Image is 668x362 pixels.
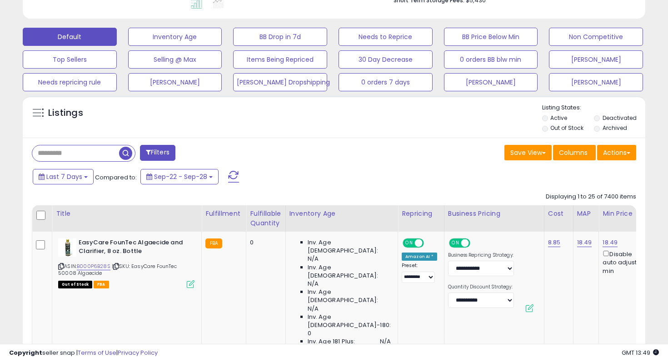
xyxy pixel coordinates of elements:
[308,329,311,337] span: 0
[33,169,94,184] button: Last 7 Days
[402,209,440,218] div: Repricing
[549,50,643,69] button: [PERSON_NAME]
[553,145,596,160] button: Columns
[308,313,391,329] span: Inv. Age [DEMOGRAPHIC_DATA]-180:
[233,50,327,69] button: Items Being Repriced
[58,238,76,257] img: 41bSVzfbr6L._SL40_.jpg
[140,169,219,184] button: Sep-22 - Sep-28
[56,209,198,218] div: Title
[250,209,281,228] div: Fulfillable Quantity
[250,238,278,247] div: 0
[550,124,583,132] label: Out of Stock
[233,73,327,91] button: [PERSON_NAME] Dropshipping
[94,281,109,288] span: FBA
[128,28,222,46] button: Inventory Age
[77,263,110,270] a: B000P6B28S
[46,172,82,181] span: Last 7 Days
[58,263,177,276] span: | SKU: EasyCare FounTec 50008 Algaecide
[58,238,194,287] div: ASIN:
[308,263,391,280] span: Inv. Age [DEMOGRAPHIC_DATA]:
[542,104,646,112] p: Listing States:
[95,173,137,182] span: Compared to:
[448,209,540,218] div: Business Pricing
[79,238,189,258] b: EasyCare FounTec Algaecide and Clarifier, 8 oz. Bottle
[444,50,538,69] button: 0 orders BB blw min
[205,209,242,218] div: Fulfillment
[597,145,636,160] button: Actions
[404,239,415,247] span: ON
[504,145,552,160] button: Save View
[603,209,649,218] div: Min Price
[603,238,618,247] a: 18.49
[603,124,627,132] label: Archived
[23,73,117,91] button: Needs repricing rule
[78,348,116,357] a: Terms of Use
[559,148,588,157] span: Columns
[402,263,437,283] div: Preset:
[550,114,567,122] label: Active
[577,238,592,247] a: 18.49
[546,193,636,201] div: Displaying 1 to 25 of 7400 items
[308,305,319,313] span: N/A
[548,238,561,247] a: 8.85
[308,288,391,304] span: Inv. Age [DEMOGRAPHIC_DATA]:
[289,209,394,218] div: Inventory Age
[308,280,319,288] span: N/A
[9,348,42,357] strong: Copyright
[9,349,158,357] div: seller snap | |
[549,28,643,46] button: Non Competitive
[444,28,538,46] button: BB Price Below Min
[402,253,437,261] div: Amazon AI *
[622,348,659,357] span: 2025-10-6 13:49 GMT
[339,50,433,69] button: 30 Day Decrease
[339,28,433,46] button: Needs to Reprice
[23,28,117,46] button: Default
[603,249,646,275] div: Disable auto adjust min
[205,238,222,248] small: FBA
[154,172,207,181] span: Sep-22 - Sep-28
[603,114,637,122] label: Deactivated
[450,239,461,247] span: ON
[140,145,175,161] button: Filters
[549,73,643,91] button: [PERSON_NAME]
[308,255,319,263] span: N/A
[339,73,433,91] button: 0 orders 7 days
[128,50,222,69] button: Selling @ Max
[469,239,483,247] span: OFF
[118,348,158,357] a: Privacy Policy
[448,284,514,290] label: Quantity Discount Strategy:
[448,252,514,258] label: Business Repricing Strategy:
[577,209,595,218] div: MAP
[233,28,327,46] button: BB Drop in 7d
[58,281,92,288] span: All listings that are currently out of stock and unavailable for purchase on Amazon
[308,238,391,255] span: Inv. Age [DEMOGRAPHIC_DATA]:
[548,209,569,218] div: Cost
[48,107,83,119] h5: Listings
[23,50,117,69] button: Top Sellers
[444,73,538,91] button: [PERSON_NAME]
[423,239,437,247] span: OFF
[128,73,222,91] button: [PERSON_NAME]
